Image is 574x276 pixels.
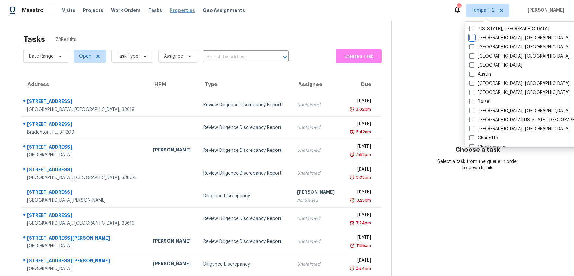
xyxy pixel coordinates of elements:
label: [GEOGRAPHIC_DATA], [GEOGRAPHIC_DATA] [469,80,570,87]
div: [GEOGRAPHIC_DATA] [27,243,143,249]
div: [DATE] [347,143,371,151]
div: [GEOGRAPHIC_DATA] [27,266,143,272]
img: Overdue Alarm Icon [349,220,355,226]
div: 3:05pm [355,174,371,181]
div: [STREET_ADDRESS] [27,144,143,152]
div: Review Diligence Discrepancy Report [203,216,286,222]
span: Open [79,53,91,59]
span: Visits [62,7,75,14]
div: Diligence Discrepancy [203,193,286,199]
th: HPM [148,75,199,94]
label: Austin [469,71,491,78]
span: Projects [83,7,103,14]
span: Geo Assignments [203,7,245,14]
label: [GEOGRAPHIC_DATA], [GEOGRAPHIC_DATA] [469,53,570,59]
label: [GEOGRAPHIC_DATA], [GEOGRAPHIC_DATA] [469,44,570,50]
div: Unclaimed [297,216,337,222]
th: Type [198,75,291,94]
span: [PERSON_NAME] [525,7,564,14]
img: Overdue Alarm Icon [349,265,355,272]
div: [DATE] [347,121,371,129]
div: [STREET_ADDRESS] [27,166,143,175]
div: [STREET_ADDRESS][PERSON_NAME] [27,257,143,266]
label: Chattanooga [469,144,507,151]
div: 7:24pm [355,220,371,226]
div: Unclaimed [297,147,337,154]
div: Unclaimed [297,170,337,177]
label: [GEOGRAPHIC_DATA], [GEOGRAPHIC_DATA] [469,126,570,132]
th: Due [342,75,381,94]
label: [GEOGRAPHIC_DATA], [GEOGRAPHIC_DATA] [469,108,570,114]
label: [GEOGRAPHIC_DATA], [GEOGRAPHIC_DATA] [469,35,570,41]
input: Search by address [203,52,271,62]
button: Create a Task [336,49,382,63]
label: Boise [469,99,489,105]
div: [PERSON_NAME] [153,260,193,269]
label: [GEOGRAPHIC_DATA] [469,62,522,69]
div: [STREET_ADDRESS][PERSON_NAME] [27,235,143,243]
div: [GEOGRAPHIC_DATA] [27,152,143,158]
div: Review Diligence Discrepancy Report [203,102,286,108]
span: Tampa + 2 [471,7,495,14]
div: Select a task from the queue in order to view details [435,158,521,171]
div: [PERSON_NAME] [153,238,193,246]
span: Work Orders [111,7,140,14]
div: [DATE] [347,234,371,243]
img: Overdue Alarm Icon [350,129,355,135]
div: Review Diligence Discrepancy Report [203,238,286,245]
div: 2:54pm [355,265,371,272]
div: [GEOGRAPHIC_DATA], [GEOGRAPHIC_DATA], 33884 [27,175,143,181]
div: 3:25pm [355,197,371,204]
h3: Choose a task [455,147,500,153]
span: Properties [170,7,195,14]
div: Diligence Discrepancy [203,261,286,268]
label: Charlotte [469,135,498,141]
div: [STREET_ADDRESS] [27,189,143,197]
div: [STREET_ADDRESS] [27,121,143,129]
span: Create a Task [339,53,379,60]
div: Review Diligence Discrepancy Report [203,170,286,177]
h2: Tasks [23,36,45,43]
div: 3:02pm [354,106,371,112]
span: 73 Results [55,36,76,43]
div: 5:42am [355,129,371,135]
div: Review Diligence Discrepancy Report [203,125,286,131]
img: Overdue Alarm Icon [350,243,355,249]
div: 4:52pm [355,151,371,158]
span: Assignee [164,53,183,59]
div: [GEOGRAPHIC_DATA], [GEOGRAPHIC_DATA], 33619 [27,106,143,113]
th: Address [21,75,148,94]
span: Date Range [29,53,54,59]
div: [STREET_ADDRESS] [27,212,143,220]
img: Overdue Alarm Icon [349,174,355,181]
img: Overdue Alarm Icon [350,197,355,204]
div: [GEOGRAPHIC_DATA][PERSON_NAME] [27,197,143,204]
img: Overdue Alarm Icon [349,106,354,112]
div: [PERSON_NAME] [297,189,337,197]
div: [GEOGRAPHIC_DATA], [GEOGRAPHIC_DATA], 33619 [27,220,143,227]
div: 91 [457,4,461,10]
div: [STREET_ADDRESS] [27,98,143,106]
div: Unclaimed [297,238,337,245]
div: [DATE] [347,189,371,197]
span: Task Type [117,53,138,59]
div: [PERSON_NAME] [153,147,193,155]
div: Review Diligence Discrepancy Report [203,147,286,154]
label: [GEOGRAPHIC_DATA], [GEOGRAPHIC_DATA] [469,89,570,96]
button: Open [280,53,289,62]
div: 11:55am [355,243,371,249]
div: Unclaimed [297,125,337,131]
span: Maestro [22,7,43,14]
div: [DATE] [347,212,371,220]
div: [DATE] [347,98,371,106]
label: [US_STATE], [GEOGRAPHIC_DATA] [469,26,549,32]
span: Tasks [148,8,162,13]
th: Assignee [292,75,342,94]
div: Unclaimed [297,102,337,108]
div: [DATE] [347,257,371,265]
div: Bradenton, FL, 34209 [27,129,143,136]
div: Not Started [297,197,337,204]
div: [DATE] [347,166,371,174]
div: Unclaimed [297,261,337,268]
img: Overdue Alarm Icon [349,151,355,158]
